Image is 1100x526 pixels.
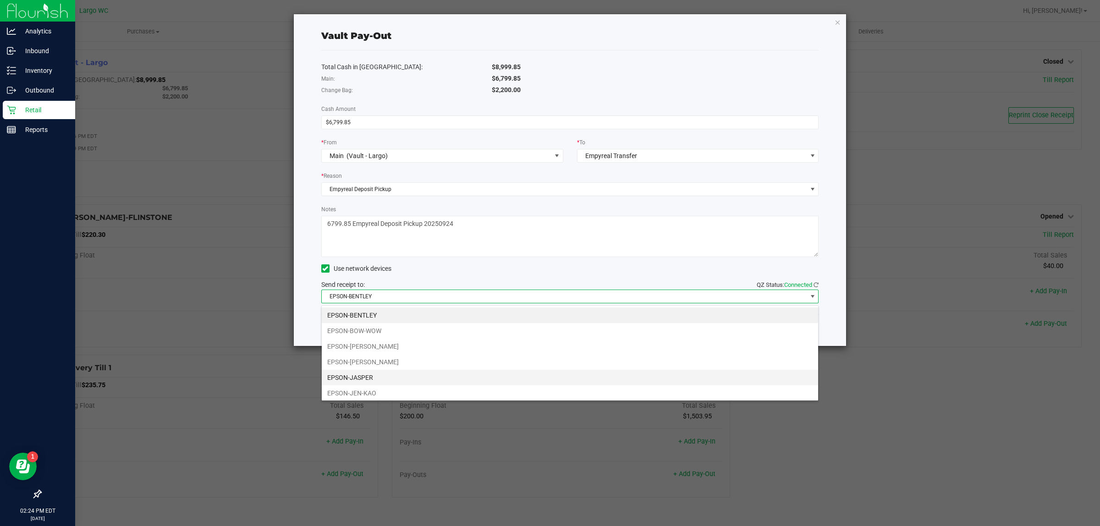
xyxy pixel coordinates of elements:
p: Reports [16,124,71,135]
label: Notes [321,205,336,214]
li: EPSON-[PERSON_NAME] [322,354,818,370]
span: Main [330,152,344,159]
span: Empyreal Transfer [585,152,637,159]
span: (Vault - Largo) [346,152,388,159]
li: EPSON-BOW-WOW [322,323,818,339]
li: EPSON-[PERSON_NAME] [322,339,818,354]
span: $8,999.85 [492,63,521,71]
span: Total Cash in [GEOGRAPHIC_DATA]: [321,63,423,71]
span: Change Bag: [321,87,353,93]
label: From [321,138,337,147]
label: To [577,138,585,147]
inline-svg: Outbound [7,86,16,95]
li: EPSON-JASPER [322,370,818,385]
p: Outbound [16,85,71,96]
inline-svg: Inventory [7,66,16,75]
p: 02:24 PM EDT [4,507,71,515]
p: [DATE] [4,515,71,522]
p: Inventory [16,65,71,76]
span: Connected [784,281,812,288]
inline-svg: Reports [7,125,16,134]
inline-svg: Analytics [7,27,16,36]
span: Empyreal Deposit Pickup [322,183,807,196]
label: Reason [321,172,342,180]
div: Vault Pay-Out [321,29,391,43]
label: Use network devices [321,264,391,274]
span: QZ Status: [757,281,819,288]
span: $6,799.85 [492,75,521,82]
inline-svg: Inbound [7,46,16,55]
p: Analytics [16,26,71,37]
p: Inbound [16,45,71,56]
li: EPSON-JEN-KAO [322,385,818,401]
span: EPSON-BENTLEY [322,290,807,303]
span: Send receipt to: [321,281,365,288]
iframe: Resource center unread badge [27,451,38,462]
p: Retail [16,104,71,115]
iframe: Resource center [9,453,37,480]
span: $2,200.00 [492,86,521,93]
li: EPSON-BENTLEY [322,307,818,323]
span: Cash Amount [321,106,356,112]
span: Main: [321,76,335,82]
inline-svg: Retail [7,105,16,115]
